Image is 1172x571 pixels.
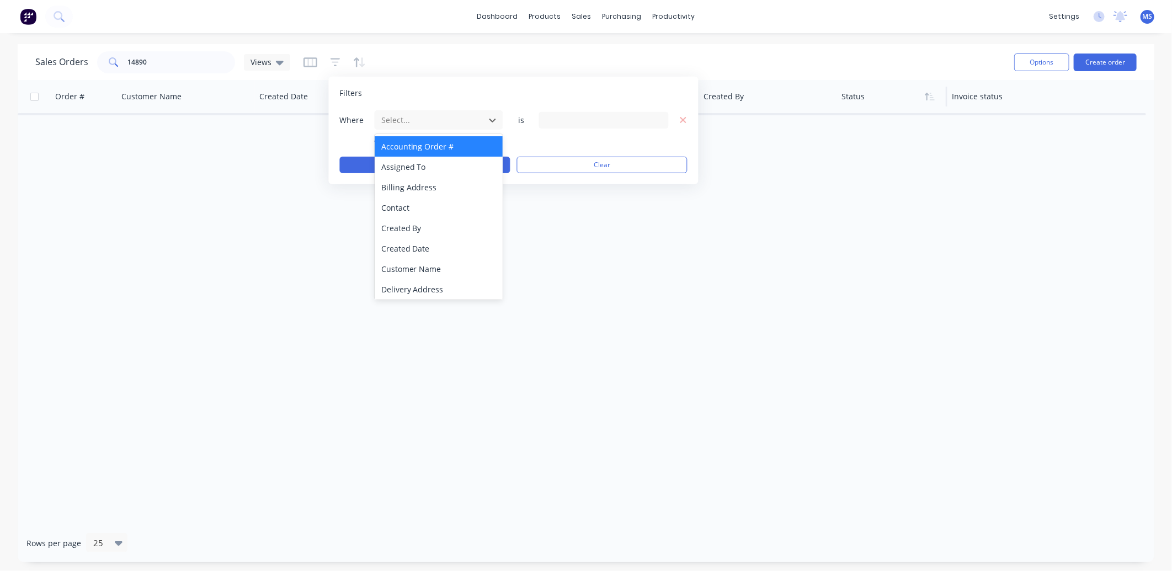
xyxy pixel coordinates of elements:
div: products [524,8,567,25]
input: Search... [128,51,236,73]
span: Views [251,56,271,68]
div: purchasing [597,8,647,25]
div: Order # [55,91,84,102]
div: Contact [375,198,503,218]
div: Created Date [375,238,503,259]
div: Billing Address [375,177,503,198]
span: is [510,114,532,125]
div: sales [567,8,597,25]
div: productivity [647,8,701,25]
button: Create order [1074,54,1137,71]
span: MS [1143,12,1153,22]
button: Apply [340,157,510,173]
button: Clear [517,157,688,173]
div: Created By [704,91,744,102]
h1: Sales Orders [35,57,88,67]
button: add [374,137,504,146]
button: Options [1014,54,1069,71]
span: Filters [340,88,363,99]
div: settings [1043,8,1085,25]
div: Customer Name [121,91,182,102]
a: dashboard [472,8,524,25]
span: Where [340,114,373,125]
div: Customer Name [375,259,503,279]
div: Delivery Address [375,279,503,300]
img: Factory [20,8,36,25]
div: Created Date [259,91,308,102]
div: Assigned To [375,157,503,177]
span: Rows per page [26,538,81,549]
div: Accounting Order # [375,136,503,157]
div: Invoice status [952,91,1003,102]
div: Created By [375,218,503,238]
